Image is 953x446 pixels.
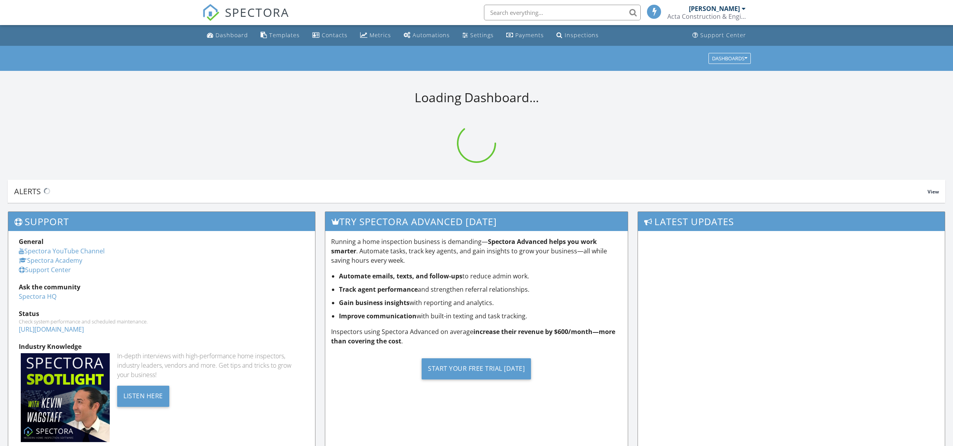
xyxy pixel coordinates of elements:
[19,325,84,334] a: [URL][DOMAIN_NAME]
[202,4,219,21] img: The Best Home Inspection Software - Spectora
[712,56,747,61] div: Dashboards
[470,31,494,39] div: Settings
[553,28,602,43] a: Inspections
[204,28,251,43] a: Dashboard
[19,237,43,246] strong: General
[117,391,169,400] a: Listen Here
[202,11,289,27] a: SPECTORA
[257,28,303,43] a: Templates
[331,327,621,346] p: Inspectors using Spectora Advanced on average .
[225,4,289,20] span: SPECTORA
[339,298,409,307] strong: Gain business insights
[503,28,547,43] a: Payments
[19,292,56,301] a: Spectora HQ
[19,282,304,292] div: Ask the community
[117,351,304,379] div: In-depth interviews with high-performance home inspectors, industry leaders, vendors and more. Ge...
[331,327,615,345] strong: increase their revenue by $600/month—more than covering the cost
[339,312,417,320] strong: Improve communication
[339,271,621,281] li: to reduce admin work.
[339,298,621,307] li: with reporting and analytics.
[339,285,621,294] li: and strengthen referral relationships.
[459,28,497,43] a: Settings
[322,31,348,39] div: Contacts
[689,28,749,43] a: Support Center
[708,53,751,64] button: Dashboards
[19,256,82,265] a: Spectora Academy
[422,358,531,379] div: Start Your Free Trial [DATE]
[339,272,462,280] strong: Automate emails, texts, and follow-ups
[19,247,105,255] a: Spectora YouTube Channel
[928,188,939,195] span: View
[331,352,621,385] a: Start Your Free Trial [DATE]
[370,31,391,39] div: Metrics
[19,309,304,318] div: Status
[269,31,300,39] div: Templates
[8,212,315,231] h3: Support
[689,5,740,13] div: [PERSON_NAME]
[19,318,304,325] div: Check system performance and scheduled maintenance.
[309,28,351,43] a: Contacts
[515,31,544,39] div: Payments
[484,5,641,20] input: Search everything...
[21,353,110,442] img: Spectoraspolightmain
[565,31,599,39] div: Inspections
[331,237,621,265] p: Running a home inspection business is demanding— . Automate tasks, track key agents, and gain ins...
[14,186,928,197] div: Alerts
[331,237,597,255] strong: Spectora Advanced helps you work smarter
[413,31,450,39] div: Automations
[325,212,627,231] h3: Try spectora advanced [DATE]
[19,342,304,351] div: Industry Knowledge
[339,285,418,294] strong: Track agent performance
[216,31,248,39] div: Dashboard
[19,265,71,274] a: Support Center
[357,28,394,43] a: Metrics
[339,311,621,321] li: with built-in texting and task tracking.
[700,31,746,39] div: Support Center
[638,212,945,231] h3: Latest Updates
[117,386,169,407] div: Listen Here
[400,28,453,43] a: Automations (Basic)
[667,13,746,20] div: Acta Construction & Engineering, LLC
